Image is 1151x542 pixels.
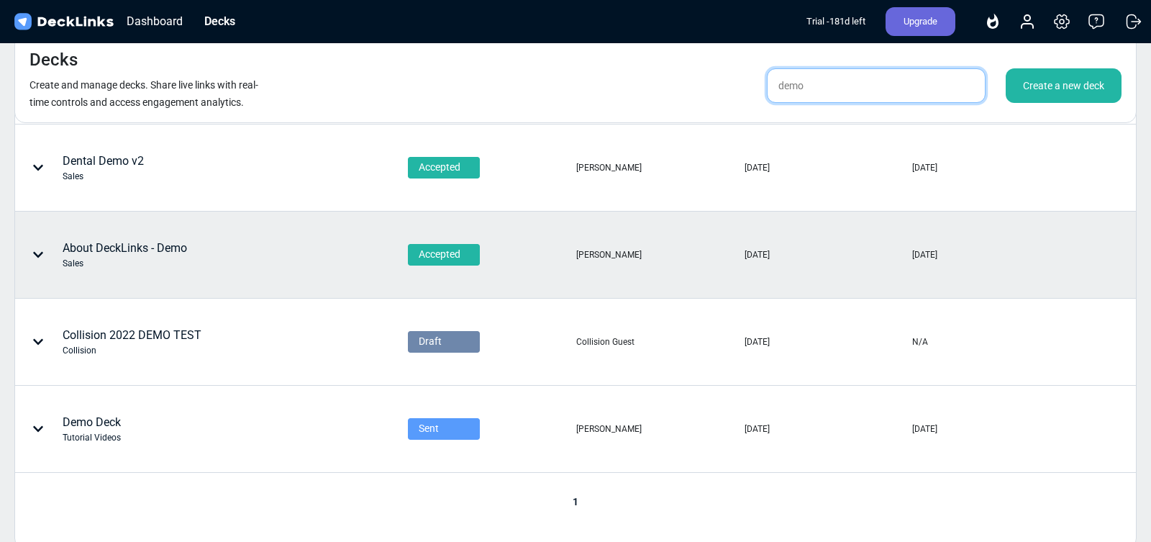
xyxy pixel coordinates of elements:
[576,423,642,435] div: [PERSON_NAME]
[419,421,439,436] span: Sent
[63,257,187,270] div: Sales
[767,68,986,103] input: Search
[419,160,460,175] span: Accepted
[63,431,121,444] div: Tutorial Videos
[565,496,586,507] span: 1
[419,247,460,262] span: Accepted
[745,335,770,348] div: [DATE]
[745,423,770,435] div: [DATE]
[576,161,642,174] div: [PERSON_NAME]
[912,423,937,435] div: [DATE]
[29,50,78,71] h4: Decks
[576,335,634,348] div: Collision Guest
[912,248,937,261] div: [DATE]
[576,248,642,261] div: [PERSON_NAME]
[886,7,955,36] div: Upgrade
[197,12,242,30] div: Decks
[63,414,121,444] div: Demo Deck
[63,240,187,270] div: About DeckLinks - Demo
[912,335,928,348] div: N/A
[419,334,442,349] span: Draft
[119,12,190,30] div: Dashboard
[745,248,770,261] div: [DATE]
[912,161,937,174] div: [DATE]
[63,344,201,357] div: Collision
[29,79,258,108] small: Create and manage decks. Share live links with real-time controls and access engagement analytics.
[63,170,144,183] div: Sales
[806,7,865,36] div: Trial - 181 d left
[63,327,201,357] div: Collision 2022 DEMO TEST
[745,161,770,174] div: [DATE]
[1006,68,1122,103] div: Create a new deck
[63,153,144,183] div: Dental Demo v2
[12,12,116,32] img: DeckLinks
